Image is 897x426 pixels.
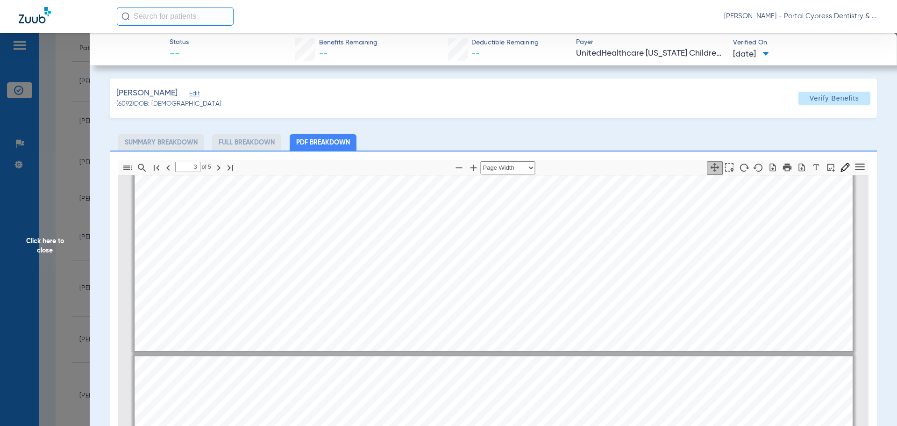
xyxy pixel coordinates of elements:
span: [DATE] [733,49,769,60]
pdf-shy-button: Toggle Sidebar [120,168,135,175]
pdf-shy-button: Next Page [211,168,226,175]
pdf-shy-button: Enable text selection tool [722,167,736,174]
span: [PERSON_NAME] - Portal Cypress Dentistry & Orthodontics [724,12,878,21]
span: Verified On [733,38,882,48]
pdf-shy-button: Draw [809,166,823,173]
pdf-shy-button: Open File [765,166,780,173]
input: Page [175,162,200,172]
span: of ⁨5⁩ [200,162,212,172]
pdf-shy-button: Download [794,166,809,173]
button: Go to Last Page [222,161,238,175]
span: UnitedHealthcare [US_STATE] Children's Dental - (HUB) [576,48,725,59]
input: Search for patients [117,7,234,26]
button: Rotate Clockwise [736,161,752,175]
pdf-shy-button: Zoom Out [452,168,466,175]
span: Edit [189,90,198,99]
button: Zoom In [466,161,482,175]
span: [PERSON_NAME] [116,87,178,99]
span: -- [471,50,480,58]
button: Print [779,161,795,175]
pdf-shy-button: Text [823,166,838,173]
pdf-shy-button: Rotate Counterclockwise [751,167,765,174]
span: (6092) DOB: [DEMOGRAPHIC_DATA] [116,99,221,109]
pdf-shy-button: Print [780,167,794,174]
img: Zuub Logo [19,7,51,23]
span: -- [170,48,189,61]
button: Go to First Page [149,161,164,175]
button: Previous Page [160,161,176,175]
span: Payer [576,37,725,47]
li: PDF Breakdown [290,134,356,151]
select: Zoom [481,161,535,174]
svg: Tools [854,160,866,173]
button: Enable Text Selection Tool [721,161,737,175]
pdf-shy-button: Draw [838,166,852,173]
pdf-shy-button: Find in Document [135,168,149,175]
span: Status [170,37,189,47]
pdf-shy-button: Zoom In [466,168,481,175]
span: Benefits Remaining [319,38,377,48]
li: Summary Breakdown [118,134,204,151]
pdf-shy-button: First page [149,168,164,175]
button: Verify Benefits [798,92,870,105]
pdf-shy-button: Last page [223,168,237,175]
span: Verify Benefits [810,94,859,102]
pdf-shy-button: Enable hand tool [707,167,722,174]
span: Deductible Remaining [471,38,539,48]
span: -- [319,50,327,58]
pdf-shy-button: Rotate Clockwise [736,167,751,174]
button: Save [794,161,810,175]
iframe: Chat Widget [850,381,897,426]
li: Full Breakdown [212,134,281,151]
button: Open File [765,161,781,175]
button: Zoom Out [451,161,467,175]
button: Tools [852,161,868,174]
button: Next Page [211,161,227,175]
button: Rotate Counterclockwise [750,161,766,175]
img: Search Icon [121,12,130,21]
pdf-shy-button: Previous Page [161,168,175,175]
